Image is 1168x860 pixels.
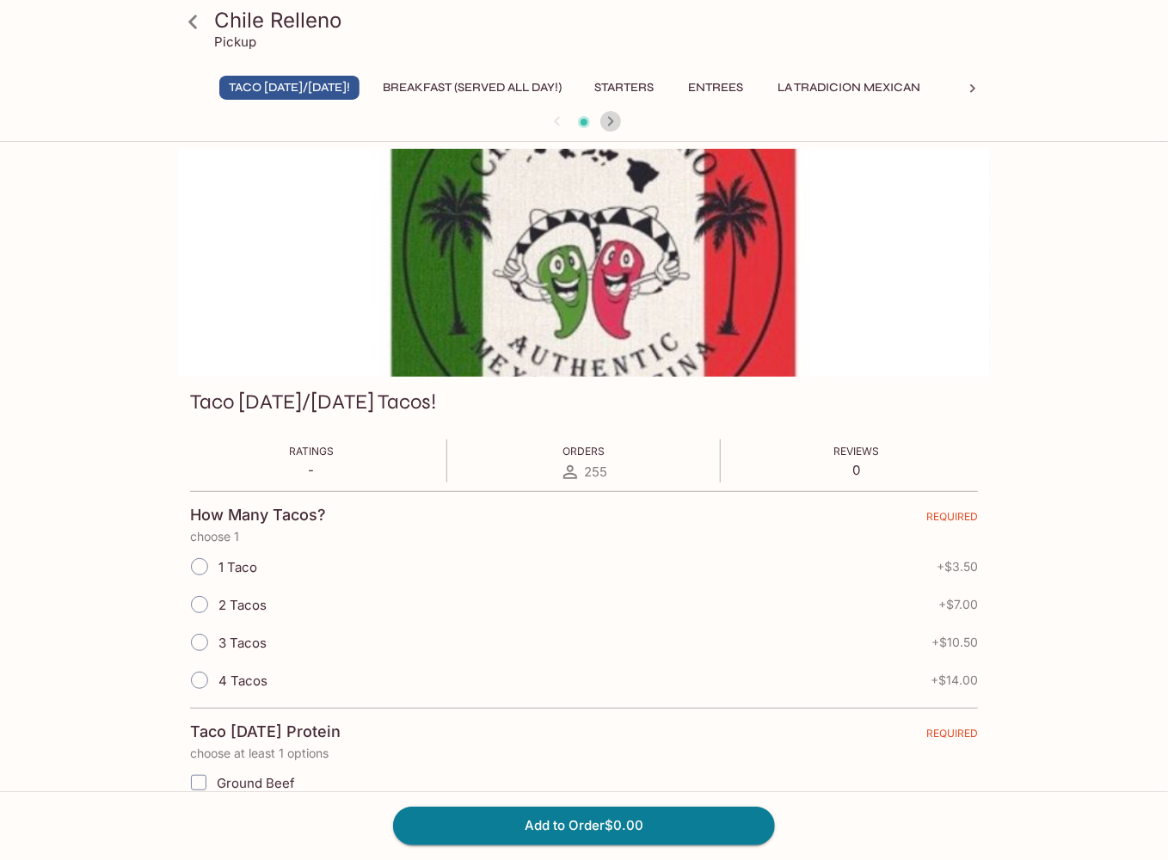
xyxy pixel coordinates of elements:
span: 1 Taco [218,559,257,575]
p: Pickup [214,34,256,50]
span: Ground Beef [217,775,295,791]
span: Orders [562,445,605,458]
div: Taco Tuesday/Thursday Tacos! [178,149,990,377]
button: Entrees [677,76,754,100]
button: Taco [DATE]/[DATE]! [219,76,360,100]
span: 4 Tacos [218,673,267,689]
span: REQUIRED [926,510,978,530]
p: 0 [833,462,879,478]
span: + $10.50 [931,636,978,649]
h4: How Many Tacos? [190,506,326,525]
button: Breakfast (Served ALL DAY!) [373,76,571,100]
span: + $3.50 [937,560,978,574]
span: + $14.00 [931,673,978,687]
button: Add to Order$0.00 [393,807,775,845]
p: choose at least 1 options [190,746,978,760]
h4: Taco [DATE] Protein [190,722,341,741]
span: Reviews [833,445,879,458]
span: REQUIRED [926,727,978,746]
p: choose 1 [190,530,978,544]
h3: Chile Relleno [214,7,983,34]
h3: Taco [DATE]/[DATE] Tacos! [190,389,436,415]
span: 3 Tacos [218,635,267,651]
button: Tacos [944,76,1021,100]
span: Ratings [289,445,334,458]
p: - [289,462,334,478]
button: Starters [585,76,663,100]
span: + $7.00 [938,598,978,611]
span: 2 Tacos [218,597,267,613]
button: La Tradicion Mexican [768,76,930,100]
span: 255 [584,464,607,480]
